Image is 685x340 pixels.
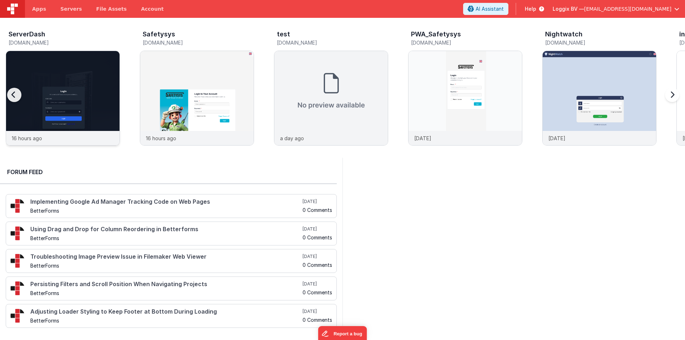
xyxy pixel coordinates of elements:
h3: Safetysys [143,31,175,38]
h3: PWA_Safetysys [411,31,461,38]
h4: Adjusting Loader Styling to Keep Footer at Bottom During Loading [30,309,301,315]
h5: [DATE] [303,226,332,232]
a: Persisting Filters and Scroll Position When Navigating Projects BetterForms [DATE] 0 Comments [6,276,337,300]
p: [DATE] [548,135,565,142]
h5: [DATE] [303,281,332,287]
span: Servers [60,5,82,12]
img: 295_2.png [10,199,25,213]
img: 295_2.png [10,281,25,295]
h4: Persisting Filters and Scroll Position When Navigating Projects [30,281,301,288]
h2: Forum Feed [7,168,330,176]
p: [DATE] [414,135,431,142]
img: 295_2.png [10,254,25,268]
p: a day ago [280,135,304,142]
a: Adjusting Loader Styling to Keep Footer at Bottom During Loading BetterForms [DATE] 0 Comments [6,304,337,328]
img: 295_2.png [10,309,25,323]
h5: [DOMAIN_NAME] [411,40,522,45]
h4: Troubleshooting Image Preview Issue in Filemaker Web Viewer [30,254,301,260]
h5: BetterForms [30,263,301,268]
h5: [DOMAIN_NAME] [277,40,388,45]
span: Loggix BV — [553,5,584,12]
h4: Using Drag and Drop for Column Reordering in Betterforms [30,226,301,233]
h5: 0 Comments [303,235,332,240]
a: Implementing Google Ad Manager Tracking Code on Web Pages BetterForms [DATE] 0 Comments [6,194,337,218]
h5: BetterForms [30,318,301,323]
h3: ServerDash [9,31,45,38]
h5: BetterForms [30,235,301,241]
h4: Implementing Google Ad Manager Tracking Code on Web Pages [30,199,301,205]
h5: BetterForms [30,208,301,213]
h5: 0 Comments [303,207,332,213]
img: 295_2.png [10,226,25,240]
h5: [DOMAIN_NAME] [545,40,656,45]
p: 16 hours ago [146,135,176,142]
h5: 0 Comments [303,317,332,323]
h5: BetterForms [30,290,301,296]
button: AI Assistant [463,3,508,15]
h5: [DATE] [303,254,332,259]
span: AI Assistant [476,5,504,12]
h5: 0 Comments [303,262,332,268]
button: Loggix BV — [EMAIL_ADDRESS][DOMAIN_NAME] [553,5,679,12]
h5: [DATE] [303,309,332,314]
span: [EMAIL_ADDRESS][DOMAIN_NAME] [584,5,671,12]
h5: [DOMAIN_NAME] [9,40,120,45]
span: File Assets [96,5,127,12]
h3: Nightwatch [545,31,583,38]
h5: 0 Comments [303,290,332,295]
h3: test [277,31,290,38]
span: Help [525,5,536,12]
h5: [DATE] [303,199,332,204]
h5: [DOMAIN_NAME] [143,40,254,45]
a: Using Drag and Drop for Column Reordering in Betterforms BetterForms [DATE] 0 Comments [6,222,337,245]
a: Troubleshooting Image Preview Issue in Filemaker Web Viewer BetterForms [DATE] 0 Comments [6,249,337,273]
span: Apps [32,5,46,12]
